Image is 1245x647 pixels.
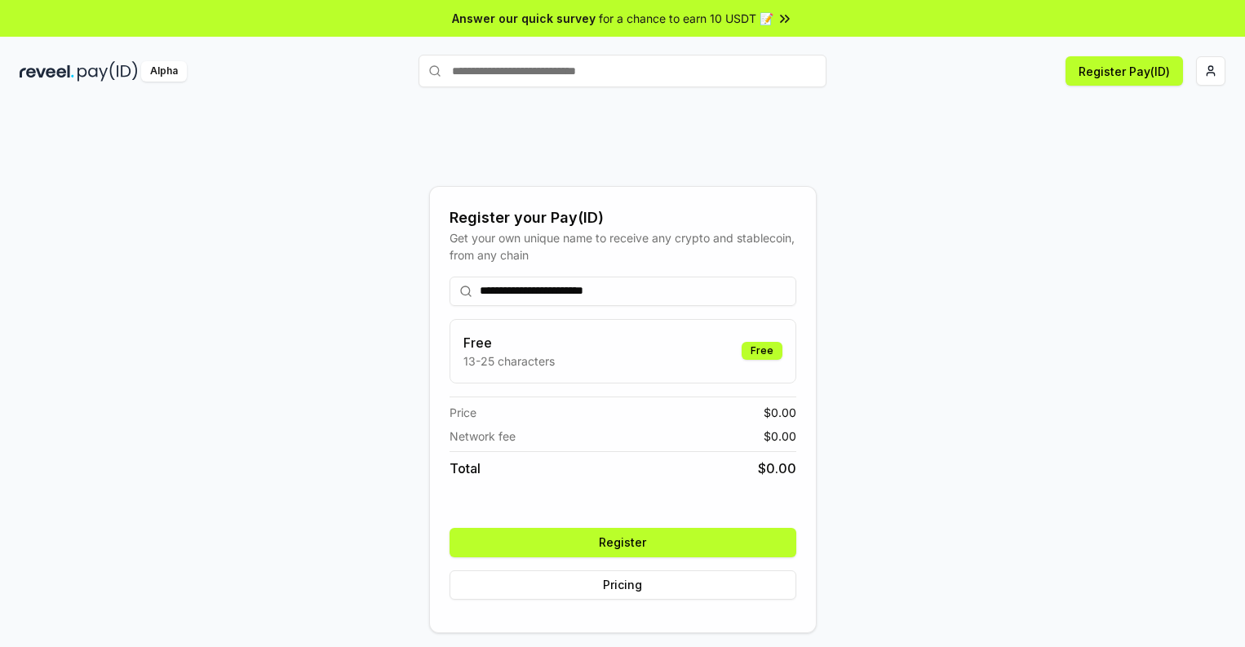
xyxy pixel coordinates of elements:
[463,352,555,370] p: 13-25 characters
[1066,56,1183,86] button: Register Pay(ID)
[463,333,555,352] h3: Free
[450,570,796,600] button: Pricing
[450,428,516,445] span: Network fee
[450,459,481,478] span: Total
[599,10,773,27] span: for a chance to earn 10 USDT 📝
[452,10,596,27] span: Answer our quick survey
[758,459,796,478] span: $ 0.00
[742,342,782,360] div: Free
[141,61,187,82] div: Alpha
[450,229,796,264] div: Get your own unique name to receive any crypto and stablecoin, from any chain
[20,61,74,82] img: reveel_dark
[78,61,138,82] img: pay_id
[450,206,796,229] div: Register your Pay(ID)
[450,404,476,421] span: Price
[764,404,796,421] span: $ 0.00
[450,528,796,557] button: Register
[764,428,796,445] span: $ 0.00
